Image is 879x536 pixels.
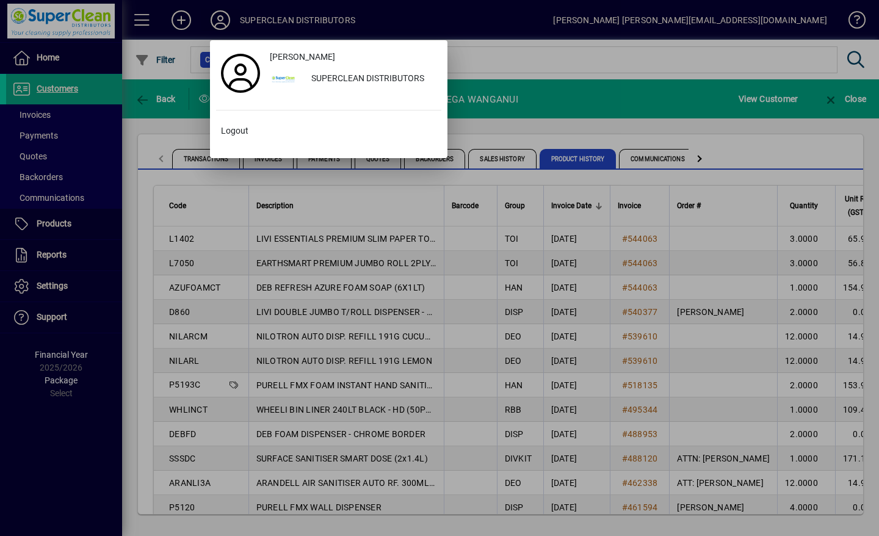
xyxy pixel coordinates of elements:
[302,68,441,90] div: SUPERCLEAN DISTRIBUTORS
[265,68,441,90] button: SUPERCLEAN DISTRIBUTORS
[265,46,441,68] a: [PERSON_NAME]
[216,62,265,84] a: Profile
[270,51,335,63] span: [PERSON_NAME]
[216,120,441,142] button: Logout
[221,125,248,137] span: Logout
